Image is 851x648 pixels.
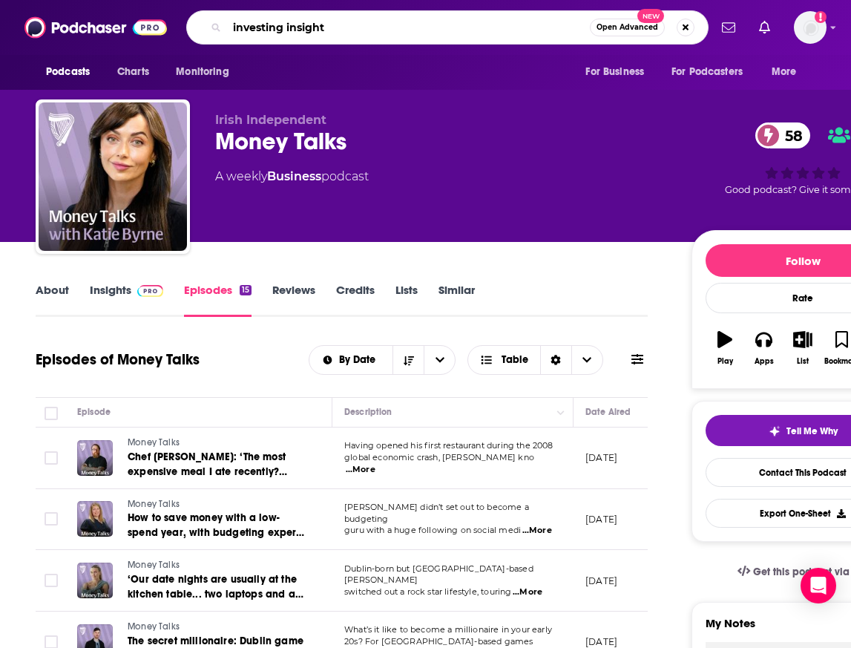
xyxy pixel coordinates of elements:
[797,357,809,366] div: List
[39,102,187,251] img: Money Talks
[424,346,455,374] button: open menu
[772,62,797,82] span: More
[786,425,838,437] span: Tell Me Why
[717,357,733,366] div: Play
[344,563,533,586] span: Dublin-born but [GEOGRAPHIC_DATA]-based [PERSON_NAME]
[590,19,665,36] button: Open AdvancedNew
[267,169,321,183] a: Business
[552,404,570,422] button: Column Actions
[794,11,827,44] span: Logged in as paige.thornton
[438,283,475,317] a: Similar
[336,283,375,317] a: Credits
[344,624,552,635] span: What’s it like to become a millionaire in your early
[240,285,252,295] div: 15
[801,568,836,603] div: Open Intercom Messenger
[597,24,658,31] span: Open Advanced
[671,62,743,82] span: For Podcasters
[176,62,229,82] span: Monitoring
[344,403,392,421] div: Description
[522,525,552,537] span: ...More
[45,574,58,587] span: Toggle select row
[128,437,180,448] span: Money Talks
[128,572,306,602] a: ‘Our date nights are usually at the kitchen table... two laptops and a takeaway’ – Dublin skincar...
[344,440,553,451] span: Having opened his first restaurant during the 2008
[392,346,424,374] button: Sort Direction
[128,498,306,511] a: Money Talks
[513,586,542,598] span: ...More
[339,355,381,365] span: By Date
[783,321,822,375] button: List
[467,345,603,375] button: Choose View
[794,11,827,44] button: Show profile menu
[272,283,315,317] a: Reviews
[45,512,58,526] span: Toggle select row
[36,283,69,317] a: About
[770,122,810,148] span: 58
[761,58,815,86] button: open menu
[309,345,456,375] h2: Choose List sort
[128,451,287,493] span: Chef [PERSON_NAME]: ‘The most expensive meal I ate recently? About €1,500’
[117,62,149,82] span: Charts
[36,58,109,86] button: open menu
[344,525,521,535] span: guru with a huge following on social medi
[215,113,326,127] span: Irish Independent
[128,499,180,509] span: Money Talks
[128,621,306,634] a: Money Talks
[184,283,252,317] a: Episodes15
[108,58,158,86] a: Charts
[815,11,827,23] svg: Add a profile image
[128,511,304,554] span: How to save money with a low-spend year, with budgeting expert [PERSON_NAME]
[753,15,776,40] a: Show notifications dropdown
[344,586,511,597] span: switched out a rock star lifestyle, touring
[575,58,663,86] button: open menu
[395,283,418,317] a: Lists
[46,62,90,82] span: Podcasts
[309,355,393,365] button: open menu
[77,403,111,421] div: Episode
[755,357,774,366] div: Apps
[45,451,58,465] span: Toggle select row
[662,58,764,86] button: open menu
[585,403,631,421] div: Date Aired
[90,283,163,317] a: InsightsPodchaser Pro
[215,168,369,186] div: A weekly podcast
[744,321,783,375] button: Apps
[128,450,306,480] a: Chef [PERSON_NAME]: ‘The most expensive meal I ate recently? About €1,500’
[128,621,180,632] span: Money Talks
[585,635,617,648] p: [DATE]
[128,560,180,570] span: Money Talks
[706,321,744,375] button: Play
[344,502,529,524] span: [PERSON_NAME] didn’t set out to become a budgeting
[716,15,741,40] a: Show notifications dropdown
[755,122,810,148] a: 58
[502,355,528,365] span: Table
[585,575,617,587] p: [DATE]
[165,58,248,86] button: open menu
[794,11,827,44] img: User Profile
[128,559,306,572] a: Money Talks
[137,285,163,297] img: Podchaser Pro
[128,436,306,450] a: Money Talks
[769,425,781,437] img: tell me why sparkle
[585,451,617,464] p: [DATE]
[227,16,590,39] input: Search podcasts, credits, & more...
[585,513,617,526] p: [DATE]
[585,62,644,82] span: For Business
[36,350,200,369] h1: Episodes of Money Talks
[344,452,534,462] span: global economic crash, [PERSON_NAME] kno
[540,346,571,374] div: Sort Direction
[186,10,709,45] div: Search podcasts, credits, & more...
[24,13,167,42] img: Podchaser - Follow, Share and Rate Podcasts
[637,9,664,23] span: New
[128,511,306,540] a: How to save money with a low-spend year, with budgeting expert [PERSON_NAME]
[346,464,375,476] span: ...More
